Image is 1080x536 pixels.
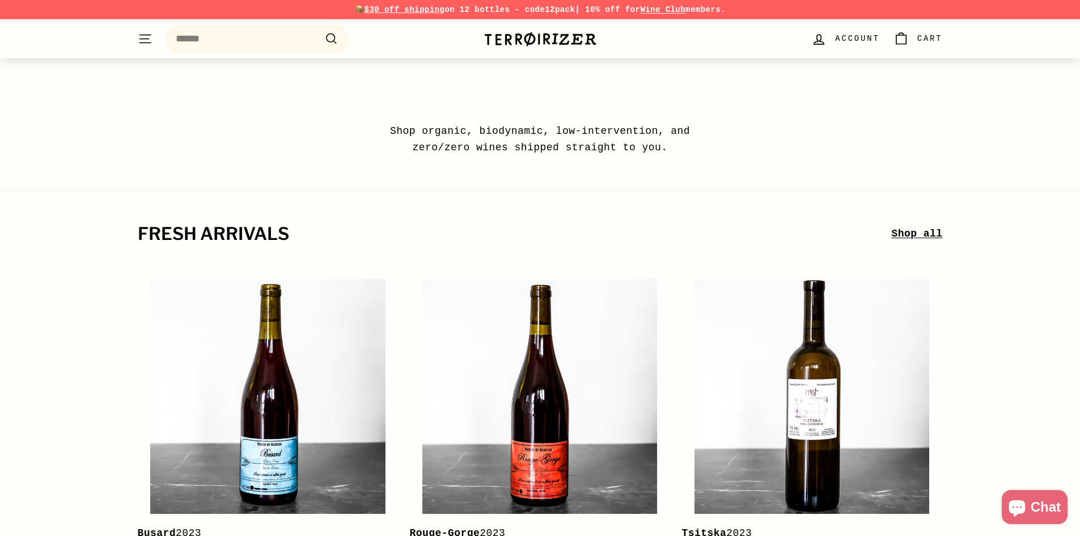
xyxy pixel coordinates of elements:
[640,5,685,14] a: Wine Club
[138,225,892,244] h2: fresh arrivals
[891,226,942,242] a: Shop all
[138,3,943,16] p: 📦 on 12 bottles - code | 10% off for members.
[365,123,716,156] p: Shop organic, biodynamic, low-intervention, and zero/zero wines shipped straight to you.
[917,32,943,45] span: Cart
[545,5,575,14] strong: 12pack
[835,32,879,45] span: Account
[804,22,886,56] a: Account
[887,22,950,56] a: Cart
[365,5,445,14] span: $30 off shipping
[998,490,1071,527] inbox-online-store-chat: Shopify online store chat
